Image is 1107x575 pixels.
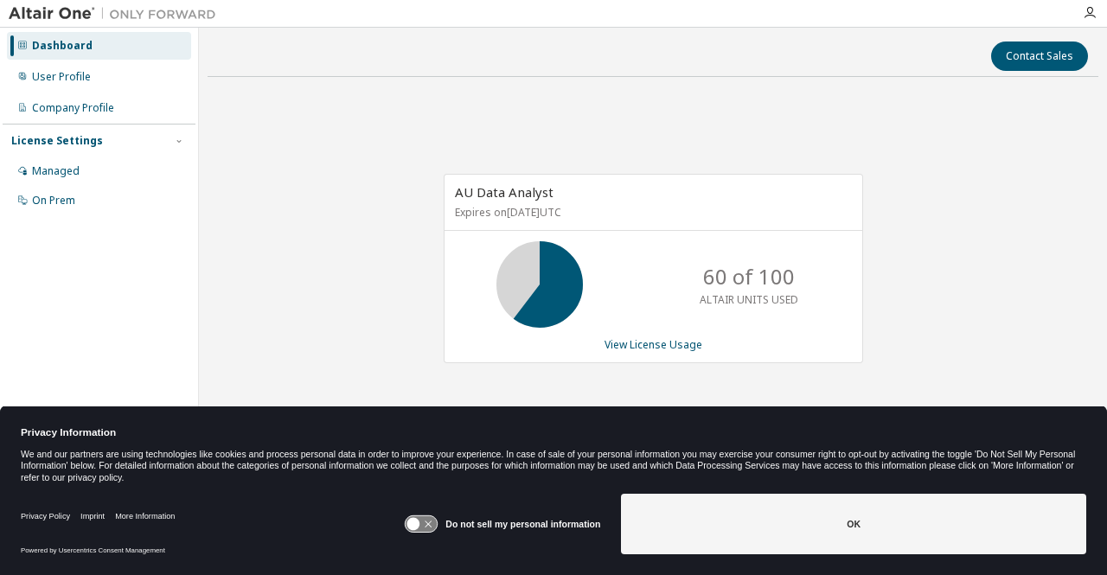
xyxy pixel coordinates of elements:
[9,5,225,22] img: Altair One
[700,292,798,307] p: ALTAIR UNITS USED
[32,101,114,115] div: Company Profile
[32,164,80,178] div: Managed
[11,134,103,148] div: License Settings
[605,337,702,352] a: View License Usage
[703,262,795,291] p: 60 of 100
[991,42,1088,71] button: Contact Sales
[455,205,848,220] p: Expires on [DATE] UTC
[455,183,553,201] span: AU Data Analyst
[32,70,91,84] div: User Profile
[32,194,75,208] div: On Prem
[32,39,93,53] div: Dashboard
